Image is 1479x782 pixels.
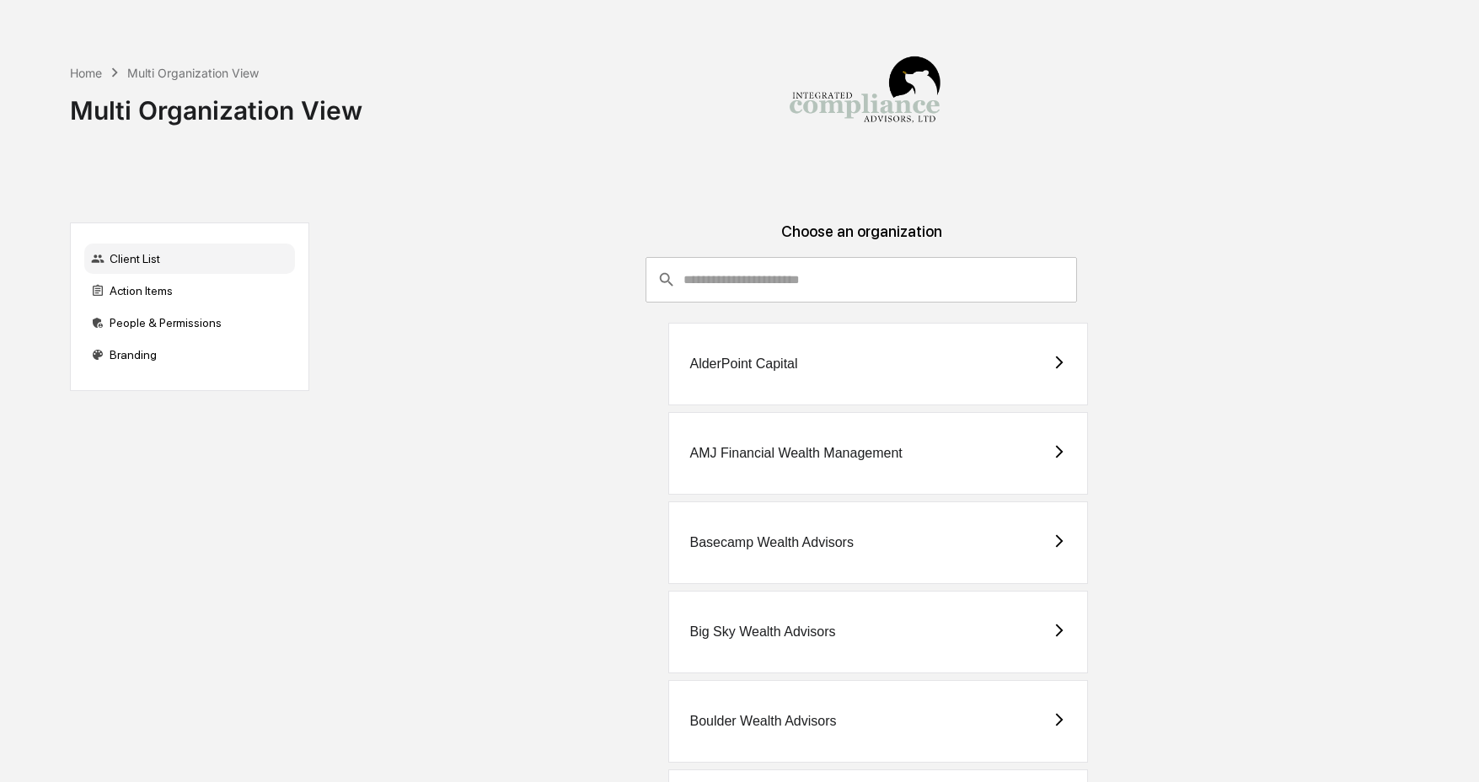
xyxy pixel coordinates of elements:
div: Big Sky Wealth Advisors [689,624,835,640]
div: Basecamp Wealth Advisors [689,535,853,550]
div: AlderPoint Capital [689,356,797,372]
div: consultant-dashboard__filter-organizations-search-bar [646,257,1077,303]
div: Choose an organization [323,222,1401,257]
div: Multi Organization View [70,82,362,126]
div: AMJ Financial Wealth Management [689,446,902,461]
div: Boulder Wealth Advisors [689,714,836,729]
div: Client List [84,244,295,274]
div: Branding [84,340,295,370]
div: People & Permissions [84,308,295,338]
img: Integrated Compliance Advisors [780,13,949,182]
div: Multi Organization View [127,66,259,80]
div: Action Items [84,276,295,306]
div: Home [70,66,102,80]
